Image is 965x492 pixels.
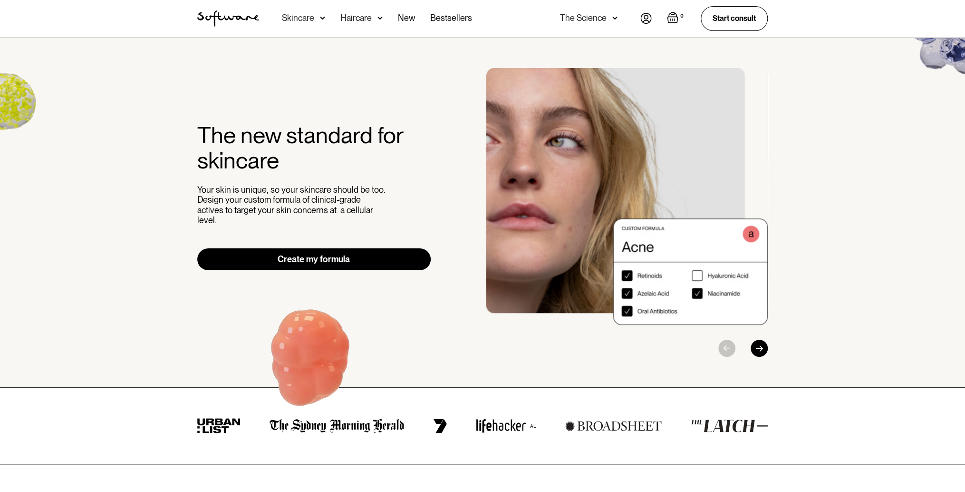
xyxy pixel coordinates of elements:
img: urban list logo [197,418,241,433]
img: broadsheet logo [565,421,662,431]
div: The Science [560,13,607,23]
img: the Sydney morning herald logo [270,419,404,433]
div: Haircare [340,13,372,23]
a: Open empty cart [667,12,685,25]
div: 1 / 3 [486,68,768,325]
img: lifehacker logo [476,419,536,433]
img: the latch logo [691,419,768,433]
div: Skincare [282,13,314,23]
img: arrow down [320,13,325,23]
img: arrow down [377,13,383,23]
img: Hydroquinone (skin lightening agent) [251,303,369,419]
img: arrow down [612,13,618,23]
a: home [197,10,259,27]
div: Next slide [751,340,768,357]
div: 0 [678,12,685,20]
a: Create my formula [197,248,431,270]
p: Your skin is unique, so your skincare should be too. Design your custom formula of clinical-grade... [197,185,387,226]
h2: The new standard for skincare [197,123,431,173]
img: Software Logo [197,10,259,27]
a: Start consult [701,6,768,30]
